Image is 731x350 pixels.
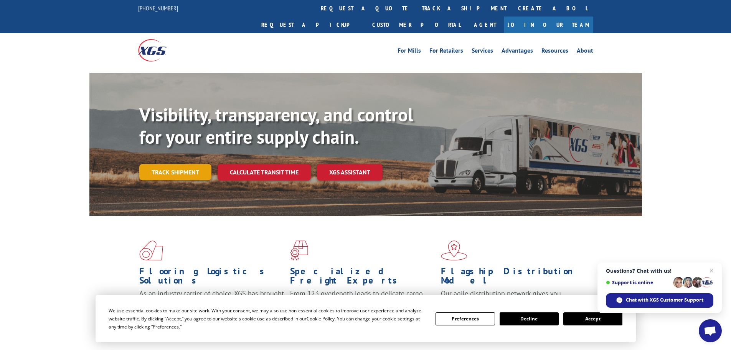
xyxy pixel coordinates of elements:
div: We use essential cookies to make our site work. With your consent, we may also use non-essential ... [109,307,426,331]
h1: Flooring Logistics Solutions [139,267,284,289]
span: Chat with XGS Customer Support [626,297,703,304]
div: Open chat [699,319,722,342]
span: Questions? Chat with us! [606,268,713,274]
button: Preferences [436,312,495,325]
span: Close chat [707,266,716,275]
a: [PHONE_NUMBER] [138,4,178,12]
span: Preferences [153,323,179,330]
a: For Mills [398,48,421,56]
a: XGS ASSISTANT [317,164,383,181]
a: Agent [466,17,504,33]
b: Visibility, transparency, and control for your entire supply chain. [139,103,413,149]
a: For Retailers [429,48,463,56]
div: Cookie Consent Prompt [96,295,636,342]
img: xgs-icon-total-supply-chain-intelligence-red [139,241,163,260]
button: Decline [500,312,559,325]
div: Chat with XGS Customer Support [606,293,713,308]
p: From 123 overlength loads to delicate cargo, our experienced staff knows the best way to move you... [290,289,435,323]
span: Cookie Policy [307,315,335,322]
a: Resources [541,48,568,56]
img: xgs-icon-focused-on-flooring-red [290,241,308,260]
a: Services [472,48,493,56]
span: Our agile distribution network gives you nationwide inventory management on demand. [441,289,582,307]
h1: Specialized Freight Experts [290,267,435,289]
span: Support is online [606,280,670,285]
a: Advantages [502,48,533,56]
button: Accept [563,312,622,325]
a: Track shipment [139,164,211,180]
img: xgs-icon-flagship-distribution-model-red [441,241,467,260]
a: Request a pickup [256,17,366,33]
a: Join Our Team [504,17,593,33]
span: As an industry carrier of choice, XGS has brought innovation and dedication to flooring logistics... [139,289,284,316]
h1: Flagship Distribution Model [441,267,586,289]
a: Calculate transit time [218,164,311,181]
a: Customer Portal [366,17,466,33]
a: About [577,48,593,56]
